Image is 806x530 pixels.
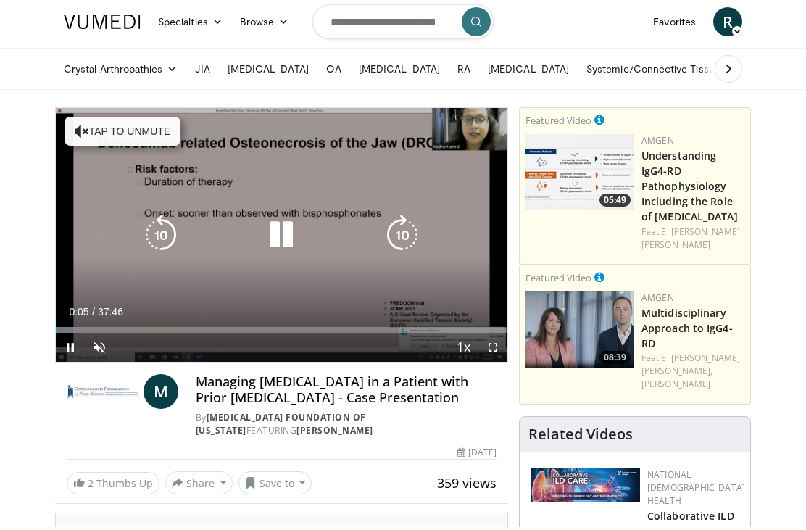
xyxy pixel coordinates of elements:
[525,137,634,213] img: 3e5b4ad1-6d9b-4d8f-ba8e-7f7d389ba880.png.150x105_q85_crop-smart_upscale.png
[144,377,178,412] a: M
[149,10,231,39] a: Specialties
[525,137,634,213] a: 05:49
[85,336,114,365] button: Unmute
[64,17,141,32] img: VuMedi Logo
[196,377,497,408] h4: Managing [MEDICAL_DATA] in a Patient with Prior [MEDICAL_DATA] - Case Presentation
[98,309,123,320] span: 37:46
[641,294,674,307] a: Amgen
[641,355,744,394] div: Feat.
[641,355,740,380] a: E. [PERSON_NAME] [PERSON_NAME],
[67,377,138,412] img: Osteoporosis Foundation of New Mexico
[641,309,733,353] a: Multidisciplinary Approach to IgG4-RD
[165,474,233,497] button: Share
[56,330,507,336] div: Progress Bar
[350,57,449,86] a: [MEDICAL_DATA]
[525,294,634,370] img: 04ce378e-5681-464e-a54a-15375da35326.png.150x105_q85_crop-smart_upscale.png
[238,474,312,497] button: Save to
[641,152,738,226] a: Understanding IgG4-RD Pathophysiology Including the Role of [MEDICAL_DATA]
[713,10,742,39] a: R
[478,336,507,365] button: Fullscreen
[641,228,744,254] div: Feat.
[479,57,578,86] a: [MEDICAL_DATA]
[528,428,633,446] h4: Related Videos
[231,10,298,39] a: Browse
[317,57,350,86] a: OA
[644,10,705,39] a: Favorites
[641,228,740,254] a: E. [PERSON_NAME] [PERSON_NAME]
[525,294,634,370] a: 08:39
[437,477,497,494] span: 359 views
[186,57,219,86] a: JIA
[449,336,478,365] button: Playback Rate
[578,57,783,86] a: Systemic/Connective Tissue Disease
[219,57,317,86] a: [MEDICAL_DATA]
[196,414,497,440] div: By FEATURING
[641,137,674,149] a: Amgen
[56,111,507,365] video-js: Video Player
[88,479,94,493] span: 2
[69,309,88,320] span: 0:05
[56,336,85,365] button: Pause
[647,471,745,510] a: National [DEMOGRAPHIC_DATA] Health
[449,57,479,86] a: RA
[525,117,591,130] small: Featured Video
[296,427,373,439] a: [PERSON_NAME]
[92,309,95,320] span: /
[65,120,180,149] button: Tap to unmute
[196,414,366,439] a: [MEDICAL_DATA] Foundation of [US_STATE]
[599,196,631,210] span: 05:49
[67,475,159,497] a: 2 Thumbs Up
[599,354,631,367] span: 08:39
[641,381,710,393] a: [PERSON_NAME]
[457,449,497,462] div: [DATE]
[525,274,591,287] small: Featured Video
[55,57,186,86] a: Crystal Arthropathies
[531,471,640,505] img: 7e341e47-e122-4d5e-9c74-d0a8aaff5d49.jpg.150x105_q85_autocrop_double_scale_upscale_version-0.2.jpg
[312,7,494,42] input: Search topics, interventions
